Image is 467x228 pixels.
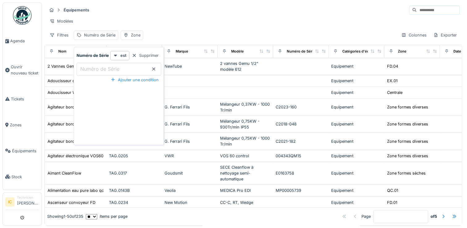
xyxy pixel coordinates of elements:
div: VWR [165,153,215,159]
div: Zone formes diverses [387,138,428,144]
div: MEDICA Pro EDI [220,188,271,193]
strong: est [120,53,127,58]
div: Equipement [331,138,382,144]
div: Supprimer [129,51,161,60]
div: Nom [58,49,66,54]
div: Marque [176,49,188,54]
div: Adoucisseur d'eau [48,78,83,84]
div: G. Ferrari Fils [165,138,215,144]
div: Alimentation eau pure labo qc [48,188,104,193]
div: Ascenseur convoyeur FD [48,200,95,205]
div: FD.01 [387,200,397,205]
div: TAG.0234 [109,200,160,205]
div: Zone [398,49,407,54]
div: Showing 1 - 50 of 235 [47,214,83,220]
div: Agitateur bord de cuve Ferrari [48,138,104,144]
div: Catégories d'équipement [342,49,385,54]
div: TAG.0143B [109,188,160,193]
div: E0163758 [276,170,326,176]
div: Veolia [165,188,215,193]
div: NewTube [165,63,215,69]
li: IC [5,197,15,207]
div: TAG.0317 [109,170,160,176]
div: C2021-182 [276,138,326,144]
div: items per page [86,214,127,220]
div: Numéro de Série [287,49,315,54]
div: Ajouter une condition [108,76,161,84]
div: Exporter [431,31,460,40]
div: 2 Vannes Gemu sur T [48,63,89,69]
div: Aimant CleanFlow [48,170,81,176]
span: Tickets [11,96,39,102]
div: Numéro de Série [84,32,115,38]
div: Equipement [331,78,382,84]
div: Zone formes diverses [387,104,428,110]
div: Adoucisseur Watertech [48,90,91,95]
div: VOS 60 control [220,153,271,159]
div: QC.01 [387,188,398,193]
div: Page [361,214,371,220]
div: Mélangeur 0,75KW - 930Tr/min IP55 [220,118,271,130]
div: Equipement [331,63,382,69]
div: C2023-160 [276,104,326,110]
div: Equipement [331,104,382,110]
div: Agitateur bord de cuve [48,104,91,110]
div: G. Ferrari Fils [165,104,215,110]
span: Équipements [12,148,39,154]
div: TAG.0205 [109,153,160,159]
div: G. Ferrari Fils [165,121,215,127]
div: Mélangeur 0,75KW - 1000 Tr/min [220,135,271,147]
div: C2018-048 [276,121,326,127]
strong: Équipements [61,7,92,13]
div: CC-C, RT, Wedge [220,200,271,205]
strong: Numéro de Série [77,53,109,58]
div: Zone [131,32,140,38]
label: Numéro de Série [79,65,121,73]
div: EX.01 [387,78,398,84]
div: Centrale [387,90,402,95]
span: Zones [10,122,39,128]
div: Goudsmit [165,170,215,176]
div: Filtres [47,31,71,40]
div: Equipement [331,121,382,127]
div: Modèles [47,17,76,26]
span: Stock [11,174,39,180]
strong: of 5 [431,214,437,220]
li: [PERSON_NAME] [17,195,39,209]
div: FD.04 [387,63,398,69]
div: New Motion [165,200,215,205]
div: Equipement [331,200,382,205]
div: Mélangeur 0,37KW - 1000 Tr/min [220,101,271,113]
div: Zone formes sèches [387,170,426,176]
span: Agenda [10,38,39,44]
div: Zone formes diverses [387,121,428,127]
div: Equipement [331,90,382,95]
div: Equipement [331,170,382,176]
img: Badge_color-CXgf-gQk.svg [13,6,31,25]
div: SECE Cleanflow à nettoyage semi-automatique [220,164,271,182]
div: 2 vannes Gemu 1/2" modèle 612 [220,61,271,72]
div: Equipement [331,153,382,159]
div: 004343QM15 [276,153,326,159]
div: Modèle [231,49,244,54]
div: Colonnes [398,31,429,40]
div: Agitateur bord de cuve [48,121,91,127]
div: Technicien [17,195,39,200]
div: MP00005739 [276,188,326,193]
div: Equipement [331,188,382,193]
div: Agitateur électronique VOS60 [48,153,103,159]
div: Zone formes diverses [387,153,428,159]
span: Ouvrir nouveau ticket [11,64,39,76]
